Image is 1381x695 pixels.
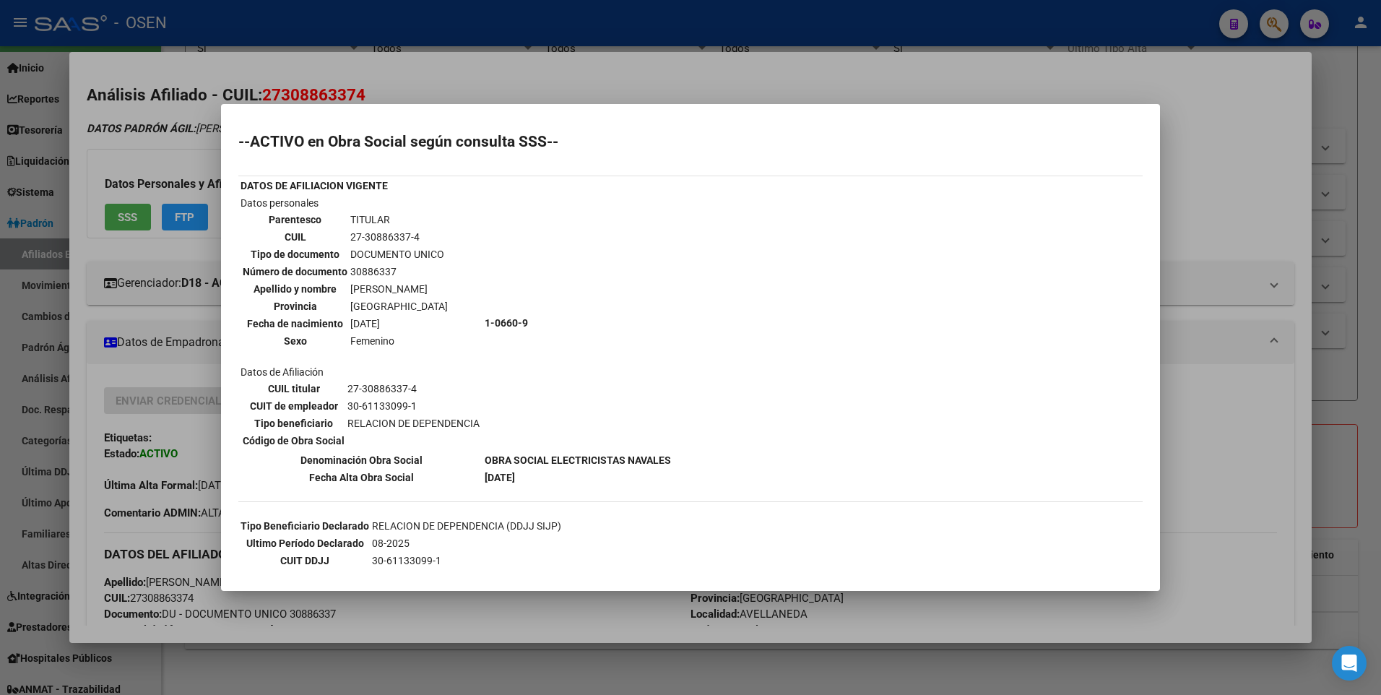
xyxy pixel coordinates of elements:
th: Parentesco [242,212,348,228]
th: Tipo Beneficiario Declarado [240,518,370,534]
th: CUIL titular [242,381,345,397]
td: 30-61133099-1 [347,398,480,414]
td: RELACION DE DEPENDENCIA [347,415,480,431]
b: 1-0660-9 [485,317,528,329]
div: Open Intercom Messenger [1332,646,1367,681]
th: Provincia [242,298,348,314]
th: CUIL [242,229,348,245]
td: [GEOGRAPHIC_DATA] [350,298,449,314]
td: 27-30886337-4 [350,229,449,245]
td: DOCUMENTO UNICO [350,246,449,262]
td: TITULAR [350,212,449,228]
td: [PERSON_NAME] [350,281,449,297]
th: CUIT de empleador [242,398,345,414]
th: Tipo beneficiario [242,415,345,431]
b: DATOS DE AFILIACION VIGENTE [241,180,388,191]
th: Número de documento [242,264,348,280]
th: Obra Social DDJJ [240,570,370,586]
th: Ultimo Período Declarado [240,535,370,551]
th: Apellido y nombre [242,281,348,297]
th: Denominación Obra Social [240,452,482,468]
b: [DATE] [485,472,515,483]
th: Tipo de documento [242,246,348,262]
th: CUIT DDJJ [240,553,370,569]
td: Datos personales Datos de Afiliación [240,195,482,451]
td: [DATE] [350,316,449,332]
th: Fecha de nacimiento [242,316,348,332]
b: OBRA SOCIAL ELECTRICISTAS NAVALES [485,454,671,466]
td: 106609-OBRA SOCIAL ELECTRICISTAS NAVALES [371,570,592,586]
th: Fecha Alta Obra Social [240,470,482,485]
td: 30886337 [350,264,449,280]
h2: --ACTIVO en Obra Social según consulta SSS-- [238,134,1143,149]
td: RELACION DE DEPENDENCIA (DDJJ SIJP) [371,518,592,534]
td: 27-30886337-4 [347,381,480,397]
td: Femenino [350,333,449,349]
th: Código de Obra Social [242,433,345,449]
td: 30-61133099-1 [371,553,592,569]
th: Sexo [242,333,348,349]
td: 08-2025 [371,535,592,551]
